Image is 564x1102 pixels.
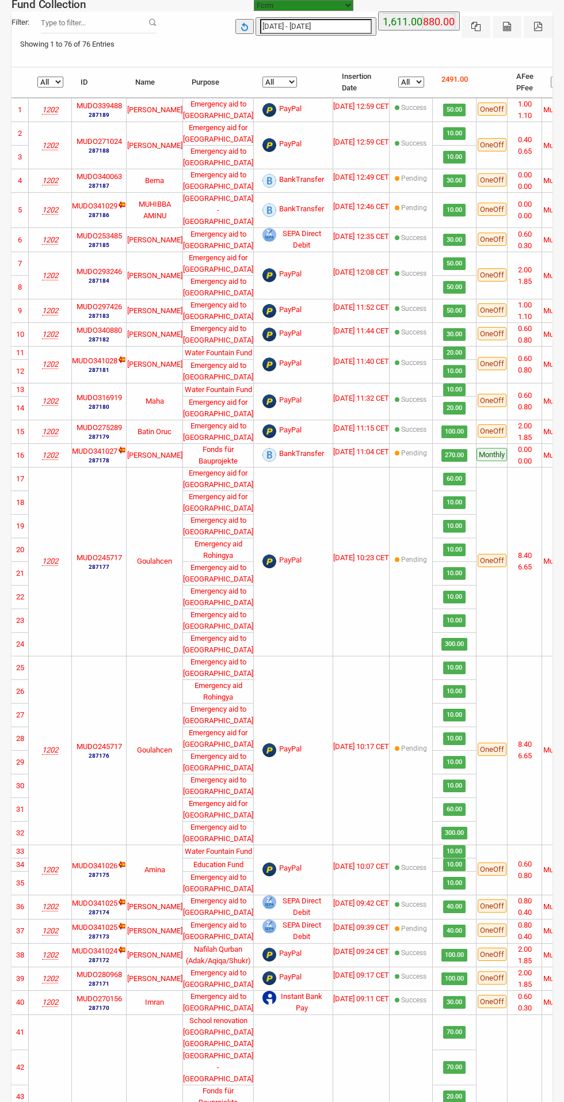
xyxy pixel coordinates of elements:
[401,102,426,113] label: Success
[183,299,254,322] td: Emergency aid to [GEOGRAPHIC_DATA]
[401,394,426,405] label: Success
[72,898,117,909] label: MUDO341025
[183,227,254,252] td: Emergency aid to [GEOGRAPHIC_DATA]
[77,181,122,190] small: 287187
[508,134,542,146] li: 0.40
[12,299,29,322] td: 9
[183,727,254,750] td: Emergency aid for [GEOGRAPHIC_DATA]
[443,127,466,140] span: 10.00
[333,231,389,242] label: [DATE] 12:35 CET
[443,732,466,745] span: 10.00
[12,845,29,858] td: 33
[478,138,506,151] span: OneOff
[12,443,29,467] td: 16
[42,902,58,911] i: Musaid e.V.
[508,276,542,287] li: 1.85
[333,861,389,872] label: [DATE] 10:07 CET
[127,895,183,919] td: [PERSON_NAME]
[12,774,29,797] td: 30
[127,443,183,467] td: [PERSON_NAME]
[508,323,542,335] li: 0.60
[508,98,542,110] li: 1.00
[478,424,506,438] span: OneOff
[443,709,466,721] span: 10.00
[508,401,542,413] li: 0.80
[508,229,542,240] li: 0.60
[41,12,156,33] input: Filter:
[401,233,426,243] label: Success
[443,756,466,769] span: 10.00
[443,281,466,294] span: 50.00
[508,858,542,870] li: 0.60
[524,16,552,38] button: Pdf
[443,305,466,317] span: 50.00
[441,827,468,839] span: 300.00
[127,169,183,192] td: Berna
[72,922,117,933] label: MUDO341025
[443,591,466,603] span: 10.00
[183,98,254,121] td: Emergency aid to [GEOGRAPHIC_DATA]
[333,922,389,933] label: [DATE] 09:39 CET
[183,346,254,359] td: Water Fountain Fund
[478,394,506,407] span: OneOff
[508,146,542,157] li: 0.65
[333,101,389,112] label: [DATE] 12:59 CET
[443,614,466,627] span: 10.00
[12,192,29,227] td: 5
[42,306,58,315] i: Musaid e.V.
[508,299,542,311] li: 1.00
[72,908,126,917] small: 287174
[12,727,29,750] td: 28
[333,423,389,434] label: [DATE] 11:15 CET
[183,609,254,632] td: Emergency aid to [GEOGRAPHIC_DATA]
[72,860,117,872] label: MUDO341026
[423,14,455,30] label: 880.00
[72,67,127,98] th: ID
[478,357,506,370] span: OneOff
[127,67,183,98] th: Name
[508,199,542,210] li: 0.00
[12,656,29,679] td: 25
[127,845,183,895] td: Amina
[12,275,29,299] td: 8
[508,110,542,121] li: 1.10
[77,230,122,242] label: MUDO253485
[401,743,427,754] label: Pending
[508,311,542,322] li: 1.10
[183,383,254,396] td: Water Fountain Fund
[72,200,117,212] label: MUDO341029
[333,67,390,98] th: Insertion Date
[183,632,254,656] td: Emergency aid to [GEOGRAPHIC_DATA]
[117,945,126,954] img: new-dl.gif
[183,750,254,774] td: Emergency aid to [GEOGRAPHIC_DATA]
[42,206,58,214] i: Musaid e.V.
[77,969,122,981] label: MUDO280968
[77,311,122,320] small: 287183
[42,974,58,983] i: Musaid e.V.
[127,299,183,322] td: [PERSON_NAME]
[478,924,506,937] span: OneOff
[401,424,426,435] label: Success
[12,632,29,656] td: 24
[508,169,542,181] li: 0.00
[441,638,468,651] span: 300.00
[508,739,542,750] li: 8.40
[508,444,542,455] li: 0.00
[333,446,389,458] label: [DATE] 11:04 CET
[12,585,29,609] td: 22
[443,803,466,816] span: 60.00
[12,895,29,919] td: 36
[508,919,542,931] li: 0.80
[72,456,126,465] small: 287178
[378,12,460,31] button: 1,611.00 880.00
[493,16,521,38] button: CSV
[478,102,506,116] span: OneOff
[443,496,466,509] span: 10.00
[42,746,58,754] i: Musaid e.V.
[127,192,183,227] td: MUHIBBA AMINU
[443,662,466,674] span: 10.00
[77,422,122,434] label: MUDO275289
[183,919,254,943] td: Emergency aid to [GEOGRAPHIC_DATA]
[12,359,29,383] td: 12
[12,491,29,514] td: 18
